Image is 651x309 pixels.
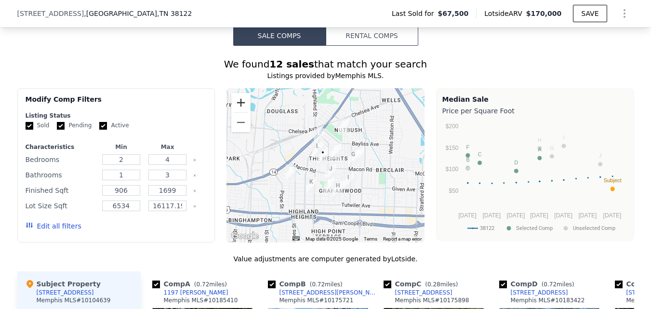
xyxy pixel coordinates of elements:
[190,281,231,288] span: ( miles)
[427,281,440,288] span: 0.28
[353,147,364,163] div: 1197 Bradbury Cv
[615,4,634,23] button: Show Options
[511,289,568,296] div: [STREET_ADDRESS]
[421,281,462,288] span: ( miles)
[26,112,207,120] div: Listing Status
[146,143,189,151] div: Max
[442,118,628,238] div: A chart.
[37,289,94,296] div: [STREET_ADDRESS]
[364,236,377,242] a: Terms (opens in new tab)
[445,166,458,173] text: $100
[466,157,469,163] text: L
[26,121,50,130] label: Sold
[26,94,207,112] div: Modify Comp Filters
[17,254,634,264] div: Value adjustments are computer generated by Lotside .
[26,153,96,166] div: Bedrooms
[99,121,129,130] label: Active
[312,281,325,288] span: 0.72
[573,225,615,231] text: Unselected Comp
[603,212,621,219] text: [DATE]
[544,281,557,288] span: 0.72
[197,281,210,288] span: 0.72
[231,113,251,132] button: Zoom out
[506,212,525,219] text: [DATE]
[229,230,261,242] a: Open this area in Google Maps (opens a new window)
[384,279,462,289] div: Comp C
[164,296,238,304] div: Memphis MLS # 10185410
[229,230,261,242] img: Google
[343,173,354,189] div: 3863 Guernsey Ave
[348,149,359,166] div: 1169 Vernon Cv
[279,296,354,304] div: Memphis MLS # 10175721
[482,212,501,219] text: [DATE]
[17,9,84,18] span: [STREET_ADDRESS]
[84,9,192,18] span: , [GEOGRAPHIC_DATA]
[538,281,578,288] span: ( miles)
[279,289,380,296] div: [STREET_ADDRESS][PERSON_NAME]
[445,123,458,130] text: $200
[392,9,438,18] span: Last Sold for
[526,10,562,17] span: $170,000
[603,177,621,183] text: Subject
[538,147,542,152] text: A
[445,145,458,151] text: $150
[466,157,469,162] text: B
[268,289,380,296] a: [STREET_ADDRESS][PERSON_NAME]
[537,137,541,143] text: H
[193,174,197,177] button: Clear
[318,148,328,164] div: 3581 Rockwood Ave
[57,122,65,130] input: Pending
[152,289,228,296] a: 1197 [PERSON_NAME]
[26,168,96,182] div: Bathrooms
[598,153,601,159] text: J
[17,71,634,81] div: Listings provided by Memphis MLS .
[550,145,554,151] text: G
[233,26,326,46] button: Sale Comps
[578,212,597,219] text: [DATE]
[499,279,578,289] div: Comp D
[292,236,299,241] button: Keyboard shortcuts
[37,296,111,304] div: Memphis MLS # 10104639
[312,141,323,158] div: 3529 Vernon Ave
[554,212,572,219] text: [DATE]
[231,93,251,112] button: Zoom in
[458,212,477,219] text: [DATE]
[332,181,343,197] div: 825 Isabelle St
[480,225,494,231] text: 38122
[152,279,231,289] div: Comp A
[26,184,96,197] div: Finished Sqft
[269,58,314,70] strong: 12 sales
[573,5,607,22] button: SAVE
[99,122,107,130] input: Active
[442,104,628,118] div: Price per Square Foot
[286,164,296,181] div: 3259 Lamphier Ave
[25,279,101,289] div: Subject Property
[478,151,481,157] text: C
[514,160,518,165] text: D
[193,158,197,162] button: Clear
[384,289,452,296] a: [STREET_ADDRESS]
[383,236,422,242] a: Report a map error
[164,289,228,296] div: 1197 [PERSON_NAME]
[499,289,568,296] a: [STREET_ADDRESS]
[157,10,192,17] span: , TN 38122
[516,225,553,231] text: Selected Comp
[17,57,634,71] div: We found that match your search
[26,143,96,151] div: Characteristics
[324,177,334,193] div: 866 Homer St
[338,119,349,135] div: 1499 Salem St
[26,221,81,231] button: Edit all filters
[325,164,336,180] div: 3663 Rhea Ave
[438,9,469,18] span: $67,500
[306,281,346,288] span: ( miles)
[306,177,317,193] div: 3465 Coleman Ave
[530,212,548,219] text: [DATE]
[268,279,346,289] div: Comp B
[511,296,585,304] div: Memphis MLS # 10183422
[449,188,458,194] text: $50
[326,26,418,46] button: Rental Comps
[100,143,142,151] div: Min
[395,289,452,296] div: [STREET_ADDRESS]
[466,144,469,150] text: F
[331,143,341,160] div: 3715 Mayflower Ave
